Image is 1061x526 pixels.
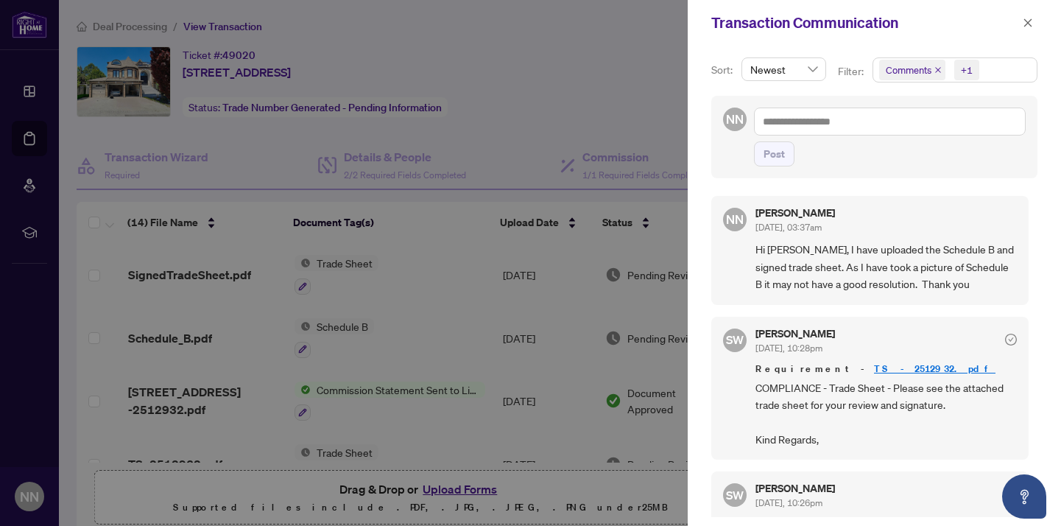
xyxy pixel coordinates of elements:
[934,66,942,74] span: close
[961,63,973,77] div: +1
[726,110,744,129] span: NN
[1002,474,1046,519] button: Open asap
[755,362,1017,376] span: Requirement -
[726,331,744,349] span: SW
[726,486,744,505] span: SW
[838,63,866,80] p: Filter:
[726,210,744,229] span: NN
[711,62,736,78] p: Sort:
[1005,334,1017,346] span: check-circle
[755,483,835,494] h5: [PERSON_NAME]
[750,58,817,80] span: Newest
[755,222,822,233] span: [DATE], 03:37am
[754,141,794,166] button: Post
[755,329,835,339] h5: [PERSON_NAME]
[755,208,835,218] h5: [PERSON_NAME]
[755,379,1017,449] span: COMPLIANCE - Trade Sheet - Please see the attached trade sheet for your review and signature. Kin...
[874,362,995,375] a: TS -2512932.pdf
[755,343,822,354] span: [DATE], 10:28pm
[755,497,822,508] span: [DATE], 10:26pm
[886,63,931,77] span: Comments
[879,60,945,80] span: Comments
[755,241,1017,292] span: Hi [PERSON_NAME], I have uploaded the Schedule B and signed trade sheet. As I have took a picture...
[711,12,1018,34] div: Transaction Communication
[1023,18,1033,28] span: close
